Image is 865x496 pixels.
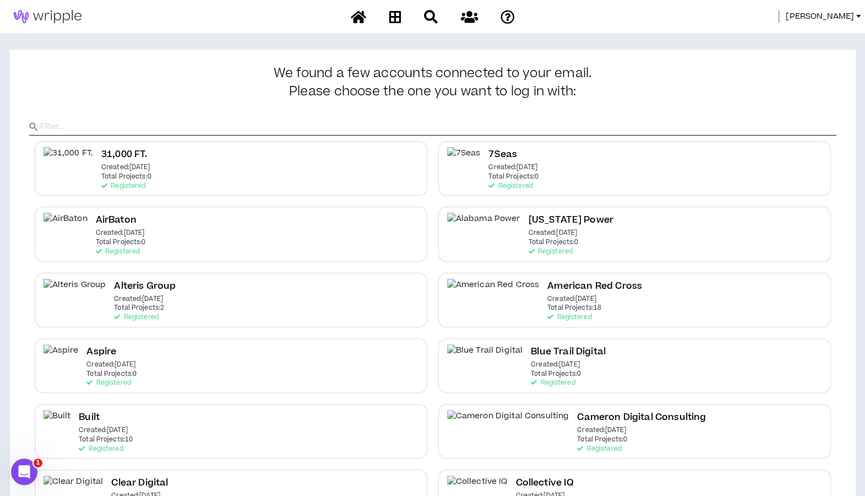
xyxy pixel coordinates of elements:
p: Total Projects: 10 [79,436,133,444]
p: Total Projects: 0 [101,173,151,181]
p: Registered [528,248,572,256]
h2: Cameron Digital Consulting [577,410,706,425]
span: Please choose the one you want to log in with: [289,84,576,100]
p: Total Projects: 0 [531,370,581,378]
h2: 31,000 FT. [101,147,148,162]
p: Total Projects: 0 [86,370,137,378]
p: Registered [86,379,130,387]
p: Total Projects: 0 [488,173,538,181]
p: Created: [DATE] [547,295,596,303]
p: Created: [DATE] [488,164,537,171]
p: Created: [DATE] [528,229,577,237]
p: Registered [101,182,145,190]
iframe: Intercom live chat [11,459,37,485]
p: Created: [DATE] [114,295,163,303]
p: Registered [79,445,123,453]
p: Total Projects: 2 [114,304,164,312]
p: Total Projects: 18 [547,304,601,312]
img: Cameron Digital Consulting [447,410,569,435]
p: Registered [531,379,575,387]
h2: American Red Cross [547,279,642,294]
p: Registered [547,314,591,321]
input: Filter.. [40,118,836,135]
img: American Red Cross [447,279,540,304]
p: Total Projects: 0 [577,436,627,444]
h2: 7Seas [488,147,517,162]
img: Blue Trail Digital [447,344,523,369]
img: 7Seas [447,147,481,172]
img: Alteris Group [43,279,106,304]
p: Created: [DATE] [577,427,626,434]
img: Alabama Power [447,213,520,238]
span: 1 [34,459,42,467]
p: Registered [577,445,621,453]
h2: Aspire [86,344,116,359]
p: Created: [DATE] [86,361,135,369]
p: Registered [114,314,158,321]
p: Registered [96,248,140,256]
h2: Collective IQ [515,476,574,490]
img: 31,000 FT. [43,147,93,172]
h2: AirBaton [96,213,137,228]
h2: Alteris Group [114,279,176,294]
img: AirBaton [43,213,88,238]
img: Aspire [43,344,79,369]
span: [PERSON_NAME] [786,10,854,23]
h2: Clear Digital [111,476,168,490]
p: Created: [DATE] [101,164,150,171]
p: Created: [DATE] [531,361,580,369]
img: Built [43,410,71,435]
h2: Blue Trail Digital [531,344,606,359]
p: Created: [DATE] [96,229,145,237]
p: Registered [488,182,532,190]
h2: [US_STATE] Power [528,213,613,228]
h3: We found a few accounts connected to your email. [29,66,836,99]
p: Total Projects: 0 [528,239,578,246]
p: Total Projects: 0 [96,239,146,246]
h2: Built [79,410,100,425]
p: Created: [DATE] [79,427,128,434]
